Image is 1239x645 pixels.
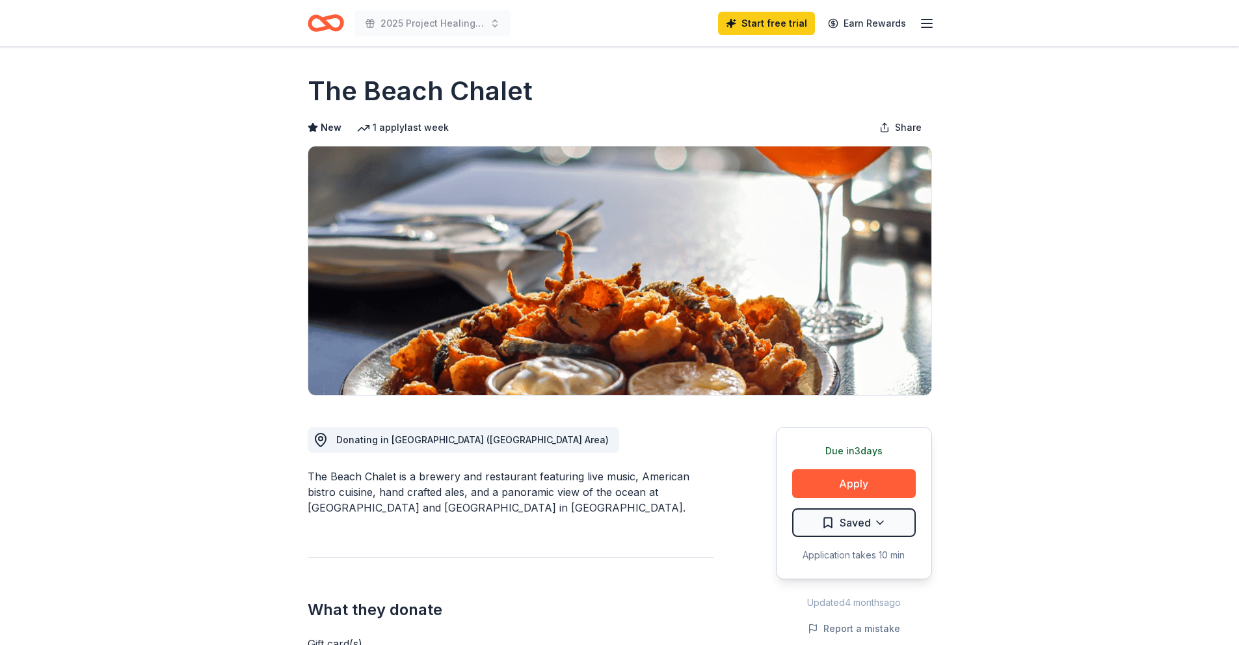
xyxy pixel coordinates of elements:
[308,146,931,395] img: Image for The Beach Chalet
[321,120,341,135] span: New
[357,120,449,135] div: 1 apply last week
[840,514,871,531] span: Saved
[354,10,511,36] button: 2025 Project Healing Waters Online Auction
[380,16,485,31] span: 2025 Project Healing Waters Online Auction
[792,443,916,459] div: Due in 3 days
[718,12,815,35] a: Start free trial
[308,73,533,109] h1: The Beach Chalet
[895,120,922,135] span: Share
[308,599,713,620] h2: What they donate
[336,434,609,445] span: Donating in [GEOGRAPHIC_DATA] ([GEOGRAPHIC_DATA] Area)
[808,621,900,637] button: Report a mistake
[308,8,344,38] a: Home
[792,508,916,537] button: Saved
[308,469,713,515] div: The Beach Chalet is a brewery and restaurant featuring live music, American bistro cuisine, hand ...
[792,547,916,563] div: Application takes 10 min
[776,595,932,611] div: Updated 4 months ago
[792,469,916,498] button: Apply
[820,12,914,35] a: Earn Rewards
[869,115,932,141] button: Share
